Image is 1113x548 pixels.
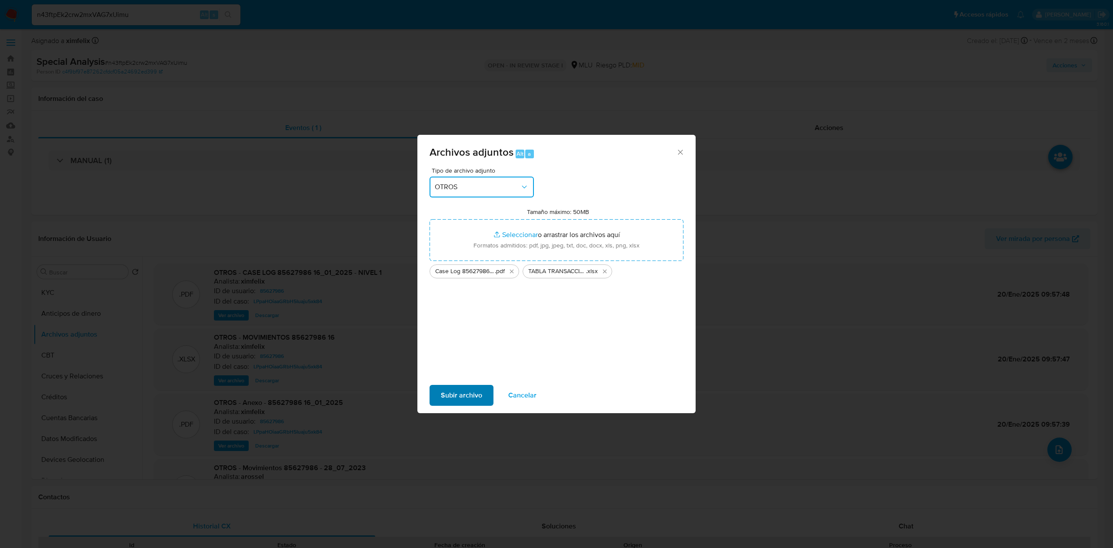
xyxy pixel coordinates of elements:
button: Eliminar TABLA TRANSACCIONAL 85627986 10.09.2025.xlsx [600,266,610,277]
span: Case Log 85627986 - 10_09_2025 [435,267,495,276]
span: Archivos adjuntos [430,144,513,160]
label: Tamaño máximo: 50MB [527,208,589,216]
ul: Archivos seleccionados [430,261,683,278]
span: TABLA TRANSACCIONAL 85627986 [DATE] [528,267,586,276]
span: Tipo de archivo adjunto [432,167,536,174]
button: Cancelar [497,385,548,406]
button: Eliminar Case Log 85627986 - 10_09_2025.pdf [507,266,517,277]
span: a [528,150,531,158]
span: OTROS [435,183,520,191]
span: .xlsx [586,267,598,276]
span: Cancelar [508,386,537,405]
span: .pdf [495,267,505,276]
button: Cerrar [676,148,684,156]
span: Alt [517,150,523,158]
button: OTROS [430,177,534,197]
span: Subir archivo [441,386,482,405]
button: Subir archivo [430,385,493,406]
